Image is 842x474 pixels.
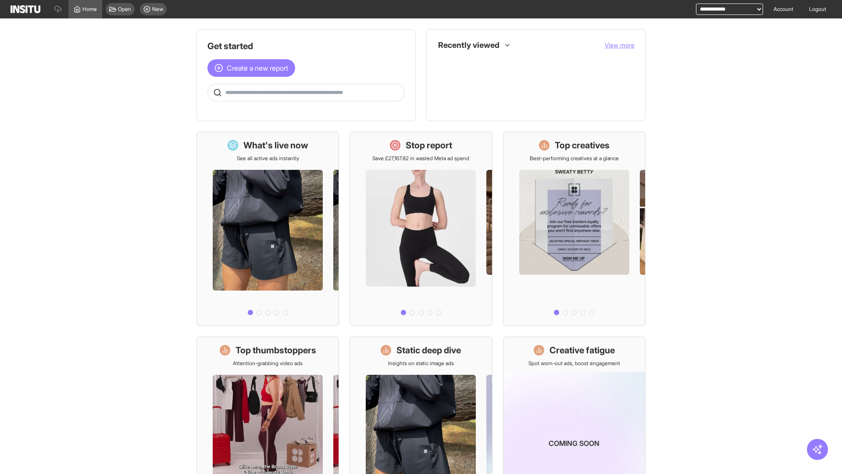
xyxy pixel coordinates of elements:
p: Best-performing creatives at a glance [530,155,619,162]
button: Create a new report [207,59,295,77]
a: Top creativesBest-performing creatives at a glance [503,132,646,326]
h1: Top creatives [555,139,610,151]
img: Logo [11,5,40,13]
h1: Get started [207,40,405,52]
a: What's live nowSee all active ads instantly [196,132,339,326]
p: Attention-grabbing video ads [233,360,303,367]
span: Create a new report [227,63,288,73]
span: Open [118,6,131,13]
p: Save £27,167.82 in wasted Meta ad spend [372,155,469,162]
h1: Stop report [406,139,452,151]
button: View more [605,41,635,50]
p: Insights on static image ads [388,360,454,367]
h1: What's live now [243,139,308,151]
span: View more [605,41,635,49]
h1: Static deep dive [396,344,461,356]
span: Home [82,6,97,13]
a: Stop reportSave £27,167.82 in wasted Meta ad spend [350,132,492,326]
h1: Top thumbstoppers [235,344,316,356]
span: New [152,6,163,13]
p: See all active ads instantly [237,155,299,162]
